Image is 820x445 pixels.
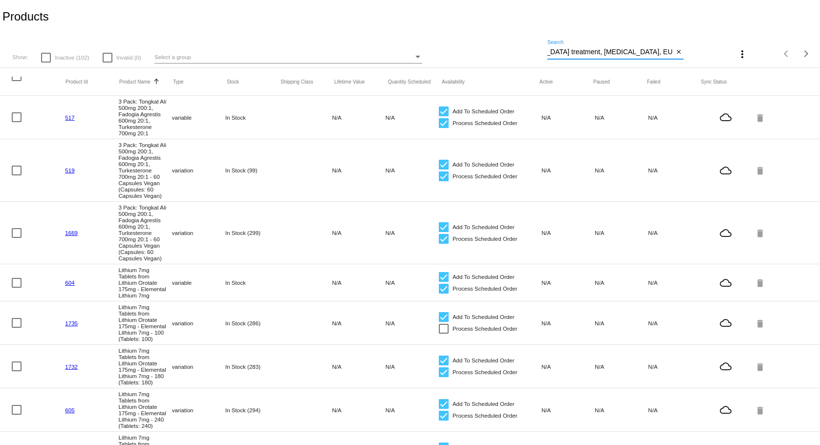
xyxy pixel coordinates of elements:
mat-icon: cloud_queue [702,404,750,416]
h2: Products [2,10,49,23]
mat-cell: In Stock (294) [225,404,279,416]
mat-header-cell: Availability [442,79,539,85]
mat-cell: In Stock (283) [225,361,279,372]
mat-cell: variation [172,165,225,176]
mat-icon: more_vert [736,48,748,60]
mat-cell: In Stock (299) [225,227,279,238]
span: Process Scheduled Order [453,283,518,295]
mat-icon: cloud_queue [702,111,750,123]
mat-cell: N/A [595,227,648,238]
button: Change sorting for ProductType [173,79,184,85]
span: Add To Scheduled Order [453,159,515,170]
span: Process Scheduled Order [453,117,518,129]
mat-cell: N/A [595,404,648,416]
mat-cell: N/A [541,165,595,176]
mat-cell: In Stock [225,277,279,288]
mat-cell: In Stock (99) [225,165,279,176]
mat-cell: Lithium 7mg Tablets from Lithium Orotate 175mg - Elemental Lithium 7mg - 180 (Tablets: 180) [118,345,172,388]
button: Change sorting for ExternalId [65,79,88,85]
mat-cell: N/A [332,227,385,238]
a: 1732 [65,363,78,370]
mat-select: Select a group [154,51,422,64]
span: Invalid (0) [116,52,141,64]
span: Process Scheduled Order [453,170,518,182]
mat-cell: N/A [386,361,439,372]
button: Change sorting for ValidationErrorCode [701,79,727,85]
mat-cell: N/A [595,112,648,123]
mat-cell: variation [172,227,225,238]
input: Search [547,48,673,56]
mat-cell: N/A [541,112,595,123]
button: Clear [673,47,684,58]
button: Change sorting for ShippingClass [281,79,313,85]
span: Add To Scheduled Order [453,355,515,366]
mat-icon: delete [755,359,767,374]
mat-icon: cloud_queue [702,165,750,176]
mat-cell: N/A [541,318,595,329]
mat-cell: N/A [541,277,595,288]
mat-icon: cloud_queue [702,360,750,372]
mat-cell: Lithium 7mg Tablets from Lithium Orotate 175mg - Elemental Lithium 7mg [118,264,172,301]
span: Add To Scheduled Order [453,106,515,117]
mat-cell: N/A [648,227,701,238]
mat-icon: cloud_queue [702,277,750,289]
a: 517 [65,114,74,121]
mat-cell: N/A [386,165,439,176]
span: Add To Scheduled Order [453,221,515,233]
mat-icon: delete [755,163,767,178]
a: 605 [65,407,74,413]
button: Change sorting for TotalQuantityScheduledPaused [593,79,610,85]
mat-cell: N/A [595,277,648,288]
mat-icon: delete [755,225,767,240]
span: Process Scheduled Order [453,323,518,335]
mat-cell: N/A [386,112,439,123]
mat-cell: N/A [648,112,701,123]
mat-cell: N/A [541,227,595,238]
button: Change sorting for QuantityScheduled [388,79,431,85]
mat-cell: Lithium 7mg Tablets from Lithium Orotate 175mg - Elemental Lithium 7mg - 100 (Tablets: 100) [118,301,172,344]
mat-cell: N/A [595,361,648,372]
mat-icon: delete [755,316,767,331]
mat-cell: 3 Pack: Tongkat Ali 500mg 200:1, Fadogia Agrestis 600mg 20:1, Turkesterone 700mg 20:1 - 60 Capsul... [118,139,172,201]
mat-cell: N/A [541,404,595,416]
mat-icon: close [675,48,682,56]
mat-cell: In Stock [225,112,279,123]
a: 1669 [65,230,78,236]
mat-cell: N/A [595,318,648,329]
span: Process Scheduled Order [453,410,518,422]
span: Add To Scheduled Order [453,398,515,410]
span: Select a group [154,54,191,60]
mat-cell: variable [172,112,225,123]
mat-cell: N/A [332,404,385,416]
a: 519 [65,167,74,173]
mat-cell: variation [172,318,225,329]
button: Change sorting for TotalQuantityFailed [647,79,660,85]
mat-cell: N/A [332,318,385,329]
span: Process Scheduled Order [453,366,518,378]
span: Inactive (102) [55,52,89,64]
mat-icon: delete [755,403,767,418]
mat-cell: 3 Pack: Tongkat Ali 500mg 200:1, Fadogia Agrestis 600mg 20:1, Turkesterone 700mg 20:1 [118,96,172,139]
button: Change sorting for ProductName [119,79,151,85]
mat-cell: N/A [386,318,439,329]
mat-cell: variation [172,404,225,416]
button: Change sorting for TotalQuantityScheduledActive [539,79,553,85]
mat-cell: N/A [595,165,648,176]
mat-cell: N/A [648,165,701,176]
span: Show: [12,54,28,60]
mat-icon: delete [755,275,767,290]
mat-icon: cloud_queue [702,227,750,239]
mat-cell: N/A [332,165,385,176]
mat-cell: variable [172,277,225,288]
mat-cell: N/A [332,361,385,372]
span: Add To Scheduled Order [453,311,515,323]
span: Add To Scheduled Order [453,271,515,283]
mat-cell: N/A [648,277,701,288]
button: Change sorting for LifetimeValue [334,79,365,85]
mat-cell: N/A [541,361,595,372]
mat-cell: N/A [648,361,701,372]
mat-cell: N/A [386,404,439,416]
mat-icon: delete [755,110,767,125]
button: Change sorting for StockLevel [227,79,239,85]
a: 1735 [65,320,78,326]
